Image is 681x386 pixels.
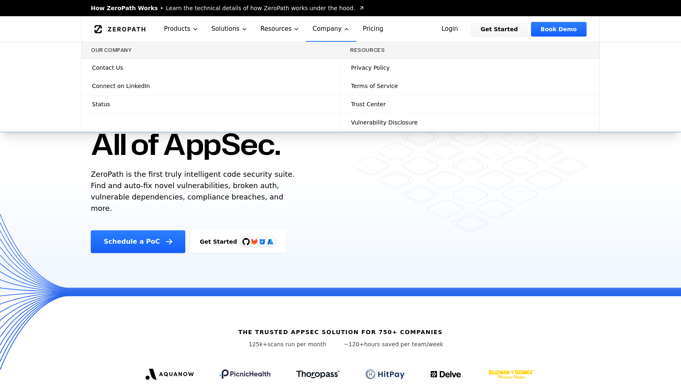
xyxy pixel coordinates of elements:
span: 125k+ [248,341,268,347]
span: Contact Us [92,64,123,72]
span: Status [92,100,110,108]
img: GitLab [246,234,262,250]
span: Vulnerability Disclosure [351,118,418,127]
img: GYG [488,365,535,384]
h3: Our Company [91,47,330,54]
a: Book Demo [531,22,587,36]
a: Login [432,22,468,36]
svg: Bitbucket [258,237,267,246]
img: Thoropass [296,370,340,378]
a: Contact Us [81,59,340,77]
button: Solutions [205,16,254,42]
a: Trust Center [340,95,600,113]
button: Company [306,16,356,42]
a: Vulnerability Disclosure [340,114,600,131]
a: Pricing [356,16,390,42]
button: Products [158,16,205,42]
span: Trust Center [351,100,385,108]
h3: Resources [350,47,590,54]
span: ~120+ [344,341,364,347]
h6: The trusted AppSec solution for 750+ companies [238,328,443,336]
span: Terms of Service [351,82,398,90]
button: Resources [254,16,306,42]
a: Get Started [471,22,528,36]
a: Status [81,95,340,113]
h1: One AI. All of AppSec. [91,89,280,162]
p: hours saved per team/week [344,340,443,348]
a: Connect on LinkedIn [81,77,340,95]
img: Azure [267,238,274,245]
span: Learn the technical details of how ZeroPath works under the hood. [166,4,355,12]
nav: Global [81,16,600,42]
p: ZeroPath is the first truly intelligent code security suite. Find and auto-fix novel vulnerabilit... [91,169,298,214]
p: scans run per month [238,340,337,348]
a: How ZeroPath WorksLearn the technical details of how ZeroPath works under the hood. [91,4,365,12]
span: Connect on LinkedIn [92,82,150,90]
a: Get StartedGitHubGitLabAzure [190,230,286,253]
a: Schedule a PoC [91,230,185,253]
span: Privacy Policy [351,64,390,72]
span: How ZeroPath Works [91,4,158,12]
a: Privacy Policy [340,59,600,77]
a: Terms of Service [340,77,600,95]
img: GitHub [242,238,250,245]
